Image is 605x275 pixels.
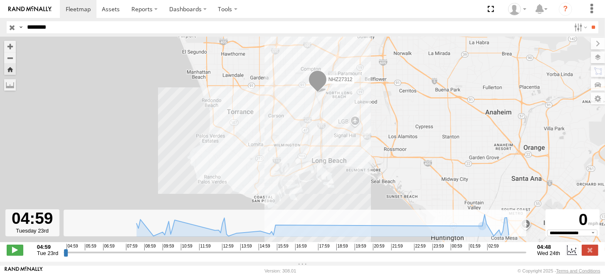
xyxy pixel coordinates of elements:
[355,244,366,250] span: 19:59
[559,2,572,16] i: ?
[163,244,174,250] span: 09:59
[240,244,252,250] span: 13:59
[537,244,560,250] strong: 04:48
[199,244,211,250] span: 11:59
[505,3,529,15] div: Zulema McIntosch
[17,21,24,33] label: Search Query
[222,244,234,250] span: 12:59
[537,250,560,256] span: Wed 24th Sep 2025
[144,244,156,250] span: 08:59
[67,244,78,250] span: 04:59
[591,93,605,104] label: Map Settings
[391,244,403,250] span: 21:59
[4,64,16,75] button: Zoom Home
[328,77,352,82] span: NHZ27312
[37,244,58,250] strong: 04:59
[451,244,462,250] span: 00:59
[277,244,289,250] span: 15:59
[487,244,499,250] span: 02:59
[318,244,330,250] span: 17:59
[295,244,307,250] span: 16:59
[556,268,600,273] a: Terms and Conditions
[571,21,589,33] label: Search Filter Options
[4,41,16,52] button: Zoom in
[336,244,348,250] span: 18:59
[582,245,598,255] label: Close
[518,268,600,273] div: © Copyright 2025 -
[373,244,385,250] span: 20:59
[469,244,481,250] span: 01:59
[432,244,444,250] span: 23:59
[4,79,16,91] label: Measure
[8,6,52,12] img: rand-logo.svg
[126,244,138,250] span: 07:59
[5,267,43,275] a: Visit our Website
[103,244,115,250] span: 06:59
[414,244,426,250] span: 22:59
[264,268,296,273] div: Version: 308.01
[181,244,193,250] span: 10:59
[7,245,23,255] label: Play/Stop
[4,52,16,64] button: Zoom out
[37,250,58,256] span: Tue 23rd Sep 2025
[259,244,270,250] span: 14:59
[547,211,598,229] div: 0
[85,244,96,250] span: 05:59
